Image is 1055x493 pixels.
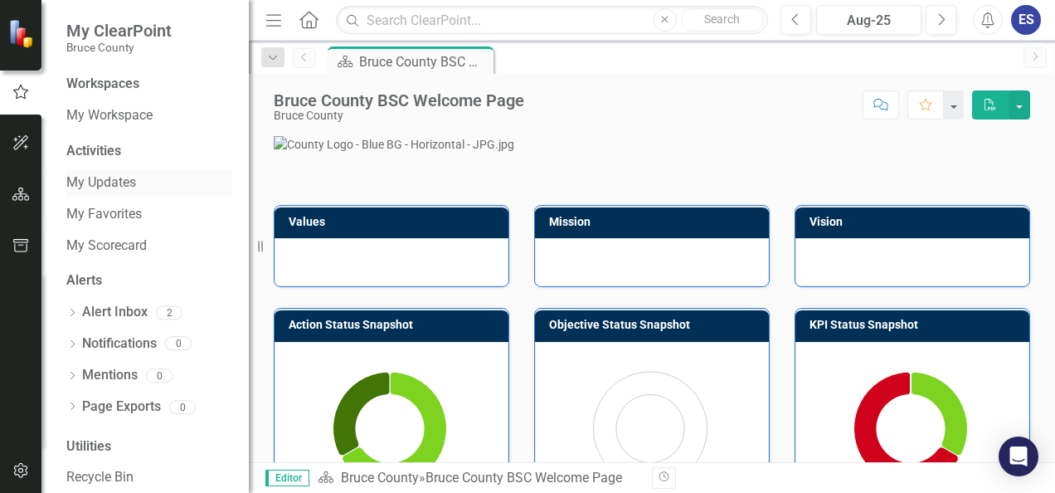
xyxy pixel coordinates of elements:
button: Search [681,8,764,32]
h3: Values [289,216,500,228]
a: My Workspace [66,106,232,125]
h3: Objective Status Snapshot [549,319,761,331]
a: Notifications [82,334,157,354]
a: Bruce County [341,470,419,486]
div: Alerts [66,271,232,290]
div: Open Intercom Messenger [999,437,1038,476]
a: My Favorites [66,205,232,224]
a: Recycle Bin [66,468,232,487]
span: Search [704,12,740,26]
div: 0 [165,337,192,351]
small: Bruce County [66,41,172,54]
div: Aug-25 [822,11,916,31]
h3: Vision [809,216,1021,228]
path: Off Track, 2. [853,372,958,486]
span: My ClearPoint [66,21,172,41]
img: ClearPoint Strategy [8,19,37,48]
button: ES [1011,5,1041,35]
h3: Mission [549,216,761,228]
div: Utilities [66,437,232,456]
div: Workspaces [66,75,139,94]
a: My Updates [66,173,232,193]
div: » [318,469,639,488]
span: Editor [265,470,309,486]
path: On Track, 2. [343,372,447,486]
a: Mentions [82,366,138,385]
img: County Logo - Blue BG - Horizontal - JPG.jpg [274,136,1030,153]
div: Activities [66,142,232,161]
a: Page Exports [82,398,161,417]
div: Bruce County BSC Welcome Page [359,51,489,72]
div: Bruce County BSC Welcome Page [274,91,524,110]
h3: KPI Status Snapshot [809,319,1021,331]
h3: Action Status Snapshot [289,319,500,331]
path: Not Started , 0. [341,446,361,457]
div: Bruce County [274,110,524,122]
div: 2 [156,305,182,320]
div: Bruce County BSC Welcome Page [425,470,622,486]
button: Aug-25 [816,5,921,35]
input: Search ClearPoint... [336,6,768,35]
div: 0 [169,400,196,414]
div: 0 [146,369,173,383]
a: Alert Inbox [82,303,148,322]
a: My Scorecard [66,237,232,256]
